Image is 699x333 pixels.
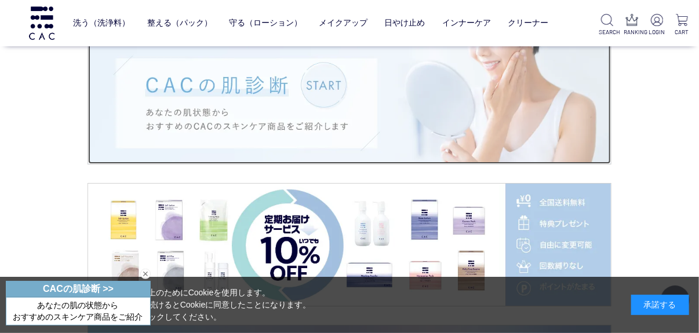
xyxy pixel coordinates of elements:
[147,9,212,37] a: 整える（パック）
[673,28,690,36] p: CART
[10,287,311,323] div: 当サイトでは、お客様へのサービス向上のためにCookieを使用します。 「承諾する」をクリックするか閲覧を続けるとCookieに同意したことになります。 詳細はこちらの をクリックしてください。
[649,14,665,36] a: LOGIN
[624,28,640,36] p: RANKING
[385,9,425,37] a: 日やけ止め
[88,184,611,306] img: 定期便サービス
[649,28,665,36] p: LOGIN
[508,9,548,37] a: クリーナー
[673,14,690,36] a: CART
[442,9,491,37] a: インナーケア
[229,9,302,37] a: 守る（ローション）
[631,295,689,315] div: 承諾する
[624,14,640,36] a: RANKING
[319,9,367,37] a: メイクアップ
[88,42,611,164] img: 肌診断
[599,14,615,36] a: SEARCH
[599,28,615,36] p: SEARCH
[88,184,611,306] a: 定期便サービス定期便サービス
[27,6,56,39] img: logo
[88,42,611,164] a: 肌診断肌診断
[73,9,130,37] a: 洗う（洗浄料）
